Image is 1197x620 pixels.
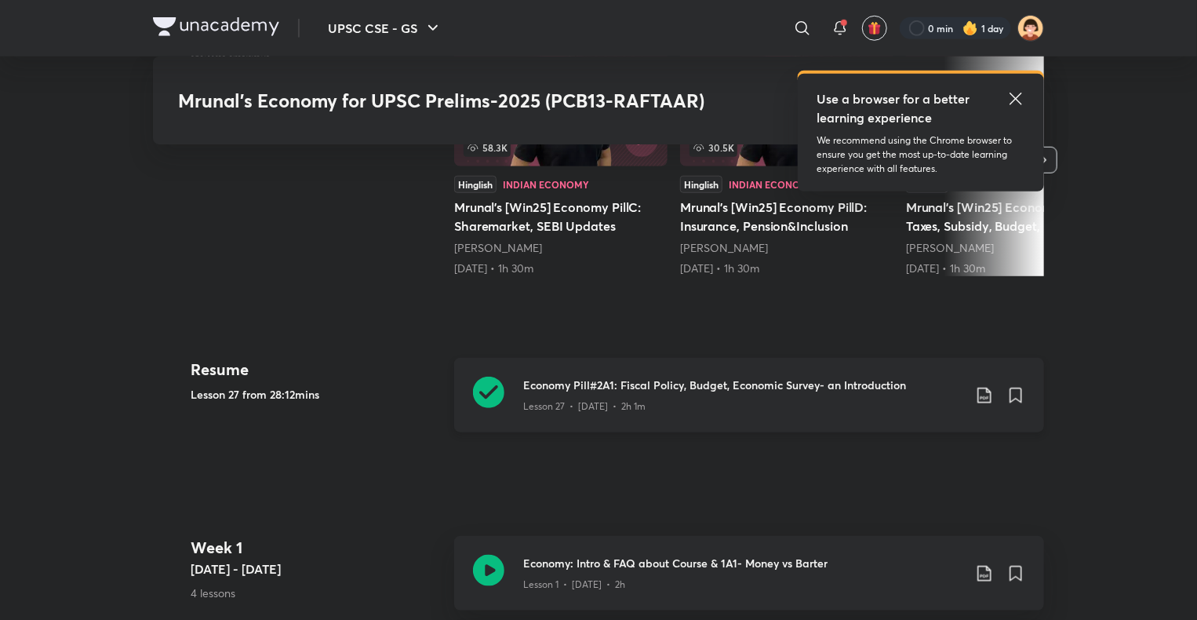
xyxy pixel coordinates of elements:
[523,399,646,414] p: Lesson 27 • [DATE] • 2h 1m
[191,536,442,560] h4: Week 1
[454,44,668,276] a: 58.3KHinglishIndian EconomyMrunal’s [Win25] Economy PillC: Sharemarket, SEBI Updates[PERSON_NAME]...
[680,176,722,193] div: Hinglish
[318,13,452,44] button: UPSC CSE - GS
[523,578,625,592] p: Lesson 1 • [DATE] • 2h
[906,261,1119,276] div: 6th Apr • 1h 30m
[817,133,1025,176] p: We recommend using the Chrome browser to ensure you get the most up-to-date learning experience w...
[178,89,792,112] h3: Mrunal’s Economy for UPSC Prelims-2025 (PCB13-RAFTAAR)
[464,138,511,157] span: 58.3K
[868,21,882,35] img: avatar
[191,585,442,601] p: 4 lessons
[153,17,279,36] img: Company Logo
[680,44,893,276] a: 30.5KHinglishIndian EconomyMrunal’s [Win25] Economy PillD: Insurance, Pension&Inclusion[PERSON_NA...
[906,240,1119,256] div: Mrunal Patel
[503,180,589,189] div: Indian Economy
[862,16,887,41] button: avatar
[191,560,442,578] h5: [DATE] - [DATE]
[689,138,737,157] span: 30.5K
[906,240,994,255] a: [PERSON_NAME]
[729,180,815,189] div: Indian Economy
[680,44,893,276] a: Mrunal’s [Win25] Economy PillD: Insurance, Pension&Inclusion
[523,555,962,571] h3: Economy: Intro & FAQ about Course & 1A1- Money vs Barter
[523,377,962,393] h3: Economy Pill#2A1: Fiscal Policy, Budget, Economic Survey- an Introduction
[817,89,973,127] h5: Use a browser for a better learning experience
[906,198,1119,235] h5: Mrunal’s [Win25] Economy Pill2: Taxes, Subsidy, Budget, FRBM
[191,358,442,381] h4: Resume
[454,358,1044,451] a: Economy Pill#2A1: Fiscal Policy, Budget, Economic Survey- an IntroductionLesson 27 • [DATE] • 2h 1m
[454,176,497,193] div: Hinglish
[1017,15,1044,42] img: Karan Singh
[454,198,668,235] h5: Mrunal’s [Win25] Economy PillC: Sharemarket, SEBI Updates
[191,386,442,403] h5: Lesson 27 from 28:12mins
[454,44,668,276] a: Mrunal’s [Win25] Economy PillC: Sharemarket, SEBI Updates
[962,20,978,36] img: streak
[454,240,668,256] div: Mrunal Patel
[454,261,668,276] div: 11th Mar • 1h 30m
[680,240,768,255] a: [PERSON_NAME]
[680,198,893,235] h5: Mrunal’s [Win25] Economy PillD: Insurance, Pension&Inclusion
[454,240,542,255] a: [PERSON_NAME]
[680,261,893,276] div: 18th Mar • 1h 30m
[153,17,279,40] a: Company Logo
[680,240,893,256] div: Mrunal Patel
